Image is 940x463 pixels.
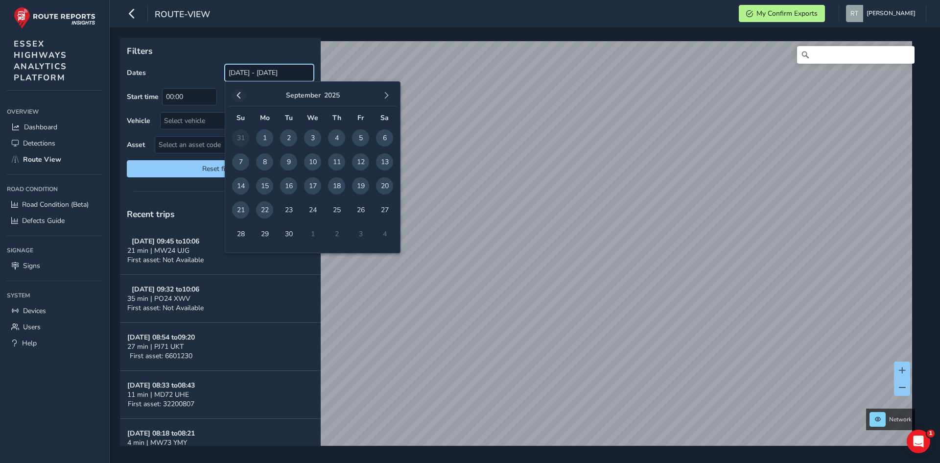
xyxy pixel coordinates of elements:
[797,46,915,64] input: Search
[280,129,297,146] span: 2
[127,255,204,265] span: First asset: Not Available
[120,323,321,371] button: [DATE] 08:54 to09:2027 min | PJ71 UKTFirst asset: 6601230
[23,261,40,270] span: Signs
[127,294,190,303] span: 35 min | PO24 XWV
[256,201,273,219] span: 22
[232,225,249,243] span: 28
[7,182,102,196] div: Road Condition
[286,91,321,100] button: September
[127,429,195,438] strong: [DATE] 08:18 to 08:21
[280,201,297,219] span: 23
[7,243,102,258] div: Signage
[236,113,245,122] span: Su
[256,177,273,195] span: 15
[155,8,210,22] span: route-view
[867,5,916,22] span: [PERSON_NAME]
[846,5,863,22] img: diamond-layout
[22,339,37,348] span: Help
[7,258,102,274] a: Signs
[132,237,199,246] strong: [DATE] 09:45 to 10:06
[7,335,102,351] a: Help
[127,116,150,125] label: Vehicle
[352,153,369,171] span: 12
[155,137,297,153] span: Select an asset code
[304,201,321,219] span: 24
[907,430,930,453] iframe: Intercom live chat
[328,153,345,171] span: 11
[380,113,389,122] span: Sa
[127,208,175,220] span: Recent trips
[134,164,306,173] span: Reset filters
[256,153,273,171] span: 8
[128,399,194,409] span: First asset: 32200807
[7,288,102,303] div: System
[7,135,102,151] a: Detections
[256,129,273,146] span: 1
[24,122,57,132] span: Dashboard
[120,275,321,323] button: [DATE] 09:32 to10:0635 min | PO24 XWVFirst asset: Not Available
[332,113,341,122] span: Th
[889,415,912,423] span: Network
[7,104,102,119] div: Overview
[127,303,204,313] span: First asset: Not Available
[376,177,393,195] span: 20
[352,177,369,195] span: 19
[127,381,195,390] strong: [DATE] 08:33 to 08:43
[352,129,369,146] span: 5
[127,45,314,57] p: Filters
[260,113,270,122] span: Mo
[376,129,393,146] span: 6
[120,227,321,275] button: [DATE] 09:45 to10:0621 min | MW24 UJGFirst asset: Not Available
[127,333,195,342] strong: [DATE] 08:54 to 09:20
[357,113,364,122] span: Fr
[23,322,41,332] span: Users
[232,177,249,195] span: 14
[280,153,297,171] span: 9
[161,113,297,129] div: Select vehicle
[127,140,145,149] label: Asset
[127,68,146,77] label: Dates
[304,177,321,195] span: 17
[328,177,345,195] span: 18
[23,139,55,148] span: Detections
[739,5,825,22] button: My Confirm Exports
[123,41,912,457] canvas: Map
[22,216,65,225] span: Defects Guide
[127,92,159,101] label: Start time
[7,196,102,213] a: Road Condition (Beta)
[756,9,818,18] span: My Confirm Exports
[22,200,89,209] span: Road Condition (Beta)
[127,438,187,447] span: 4 min | MW73 YMY
[130,351,192,361] span: First asset: 6601230
[127,390,189,399] span: 11 min | MD72 UHE
[127,342,184,351] span: 27 min | PJ71 UKT
[304,153,321,171] span: 10
[7,319,102,335] a: Users
[23,306,46,316] span: Devices
[280,225,297,243] span: 30
[23,155,61,164] span: Route View
[324,91,340,100] button: 2025
[132,285,199,294] strong: [DATE] 09:32 to 10:06
[14,7,95,29] img: rr logo
[927,430,935,438] span: 1
[232,153,249,171] span: 7
[376,201,393,219] span: 27
[846,5,919,22] button: [PERSON_NAME]
[256,225,273,243] span: 29
[328,201,345,219] span: 25
[7,151,102,168] a: Route View
[7,303,102,319] a: Devices
[232,201,249,219] span: 21
[120,371,321,419] button: [DATE] 08:33 to08:4311 min | MD72 UHEFirst asset: 32200807
[7,119,102,135] a: Dashboard
[7,213,102,229] a: Defects Guide
[285,113,293,122] span: Tu
[307,113,318,122] span: We
[127,160,314,177] button: Reset filters
[376,153,393,171] span: 13
[280,177,297,195] span: 16
[328,129,345,146] span: 4
[352,201,369,219] span: 26
[14,38,67,83] span: ESSEX HIGHWAYS ANALYTICS PLATFORM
